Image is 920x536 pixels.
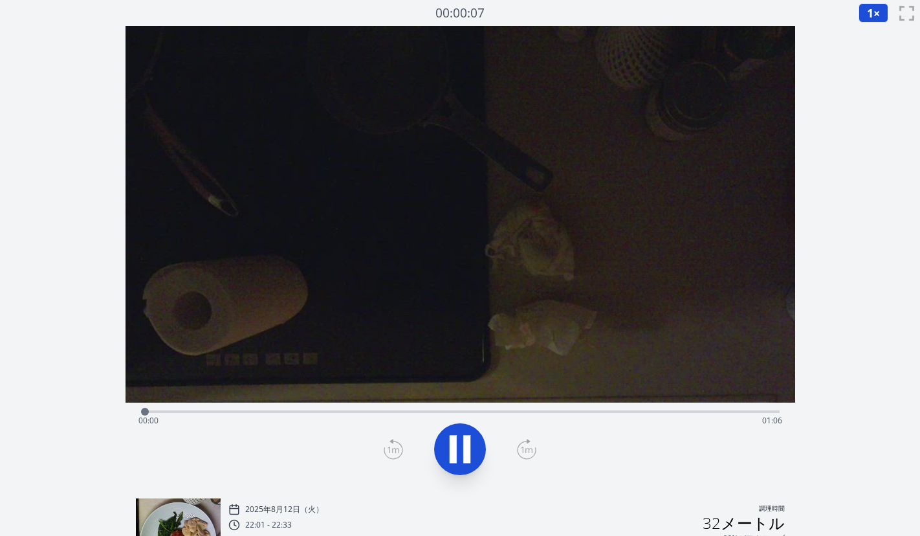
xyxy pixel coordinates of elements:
a: 00:00:07 [435,4,485,23]
font: 32メートル [703,512,785,533]
font: 1 [867,5,873,21]
font: 調理時間 [759,504,785,513]
font: 2025年8月12日（火） [245,504,323,515]
span: 01:06 [762,415,782,426]
font: 22:01 - 22:33 [245,519,292,530]
font: × [873,5,880,21]
button: 1× [859,3,888,23]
